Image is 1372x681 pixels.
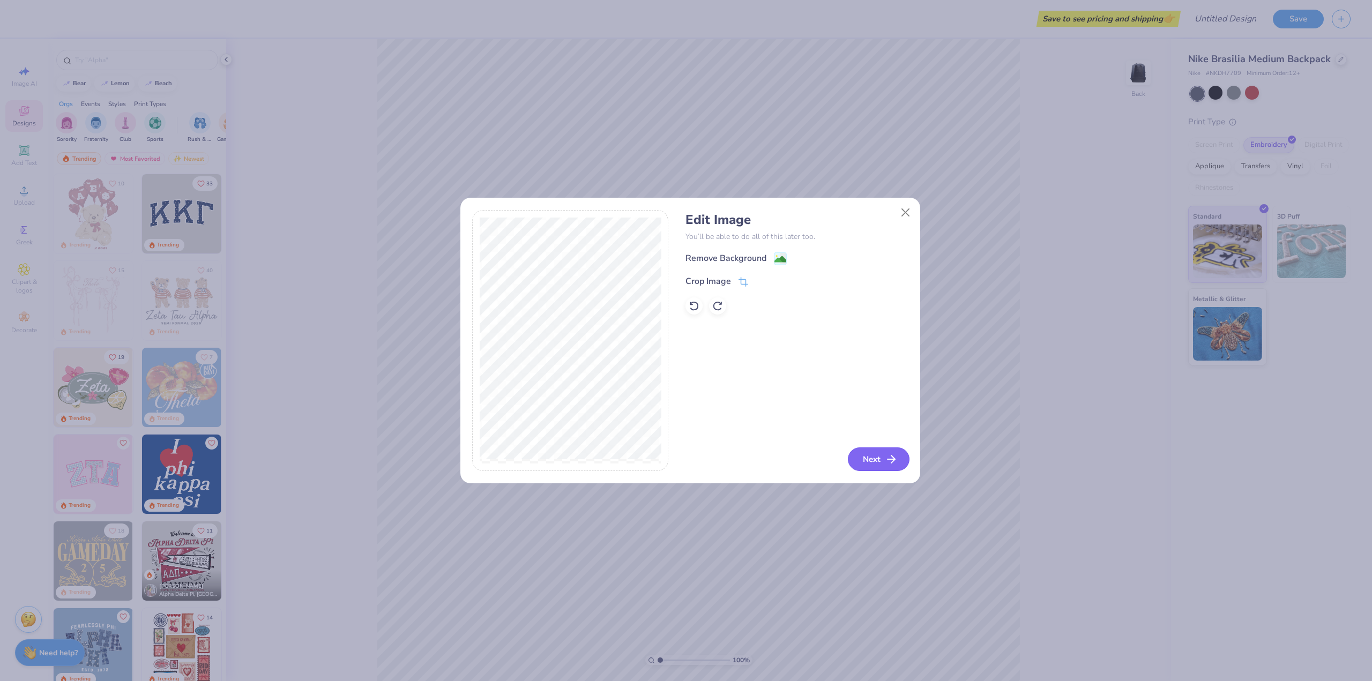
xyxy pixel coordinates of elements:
[685,231,908,242] p: You’ll be able to do all of this later too.
[848,447,909,471] button: Next
[895,203,915,223] button: Close
[685,275,731,288] div: Crop Image
[685,252,766,265] div: Remove Background
[685,212,908,228] h4: Edit Image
